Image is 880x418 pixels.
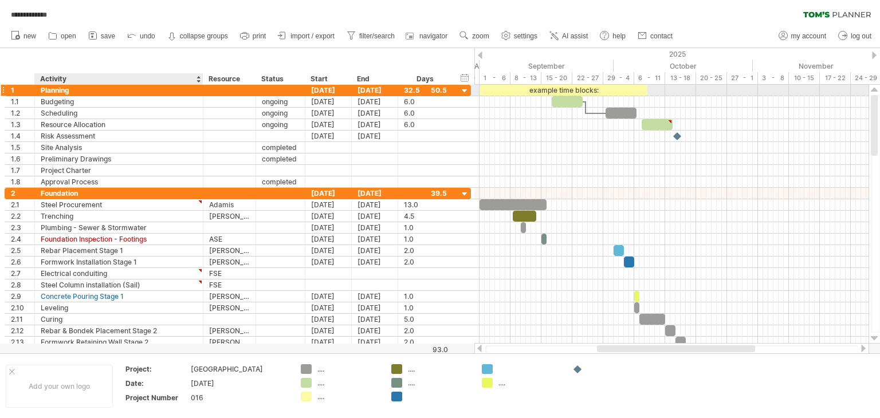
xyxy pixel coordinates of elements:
div: Steel Procurement [41,199,197,210]
a: contact [635,29,676,44]
div: [DATE] [191,378,287,388]
div: completed [262,153,299,164]
div: [DATE] [305,302,352,313]
div: Foundation [41,188,197,199]
div: .... [317,392,380,401]
div: Add your own logo [6,365,113,408]
div: Date: [125,378,188,388]
div: Planning [41,85,197,96]
div: [PERSON_NAME] [209,302,250,313]
div: Leveling [41,302,197,313]
div: Concrete Pouring Stage 1 [41,291,197,302]
div: 2.10 [11,302,34,313]
div: 2.9 [11,291,34,302]
div: [DATE] [305,131,352,141]
span: navigator [419,32,447,40]
div: 2.13 [11,337,34,348]
a: print [237,29,269,44]
span: new [23,32,36,40]
div: [DATE] [352,325,398,336]
a: AI assist [547,29,591,44]
div: [GEOGRAPHIC_DATA] [191,364,287,374]
div: Curing [41,314,197,325]
div: 2.0 [404,325,447,336]
div: [PERSON_NAME] [209,337,250,348]
div: Site Analysis [41,142,197,153]
div: Formwork Installation Stage 1 [41,257,197,267]
div: Formwork Retaining Wall Stage 2 [41,337,197,348]
div: Project: [125,364,188,374]
div: Plumbing - Sewer & Stormwater [41,222,197,233]
div: 1.3 [11,119,34,130]
div: 10 - 15 [789,72,820,84]
div: [DATE] [305,337,352,348]
div: October 2025 [614,60,753,72]
div: [DATE] [305,234,352,245]
div: .... [408,378,470,388]
div: 2.1 [11,199,34,210]
div: 20 - 25 [696,72,727,84]
div: 22 - 27 [572,72,603,84]
div: [DATE] [305,325,352,336]
div: 2.8 [11,279,34,290]
div: [DATE] [305,245,352,256]
a: my account [776,29,830,44]
div: Foundation Inspection - Footings [41,234,197,245]
div: [PERSON_NAME] [209,257,250,267]
div: 8 - 13 [510,72,541,84]
div: Resource [209,73,249,85]
div: 6.0 [404,96,447,107]
div: .... [498,378,561,388]
a: filter/search [344,29,398,44]
div: [DATE] [352,199,398,210]
div: [DATE] [352,222,398,233]
div: 016 [191,393,287,403]
span: save [101,32,115,40]
div: [DATE] [352,337,398,348]
div: Resource Allocation [41,119,197,130]
div: [DATE] [305,314,352,325]
span: zoom [472,32,489,40]
div: [DATE] [352,108,398,119]
strong: collapse groups [180,32,228,40]
a: navigator [404,29,451,44]
div: Rebar & Bondek Placement Stage 2 [41,325,197,336]
span: AI assist [562,32,588,40]
div: 5.0 [404,314,447,325]
div: [DATE] [305,108,352,119]
a: settings [498,29,541,44]
div: ASE [209,234,250,245]
div: Scheduling [41,108,197,119]
span: settings [514,32,537,40]
div: 6.0 [404,108,447,119]
span: open [61,32,76,40]
div: .... [317,364,380,374]
div: Budgeting [41,96,197,107]
span: import / export [290,32,335,40]
div: [DATE] [352,234,398,245]
div: 13 - 18 [665,72,696,84]
div: September 2025 [480,60,614,72]
div: [DATE] [352,291,398,302]
div: [DATE] [352,131,398,141]
span: my account [791,32,826,40]
div: FSE [209,268,250,279]
div: 2.7 [11,268,34,279]
a: save [85,29,119,44]
div: ongoing [262,119,299,130]
div: [DATE] [352,257,398,267]
div: 1.1 [11,96,34,107]
div: Start [311,73,345,85]
div: 1.2 [11,108,34,119]
div: 29 - 4 [603,72,634,84]
div: [DATE] [305,119,352,130]
div: 1 - 6 [480,72,510,84]
div: 2.3 [11,222,34,233]
div: Rebar Placement Stage 1 [41,245,197,256]
div: [DATE] [352,302,398,313]
div: [DATE] [352,188,398,199]
div: 2.6 [11,257,34,267]
div: 6.0 [404,119,447,130]
a: undo [124,29,159,44]
div: 2.2 [11,211,34,222]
